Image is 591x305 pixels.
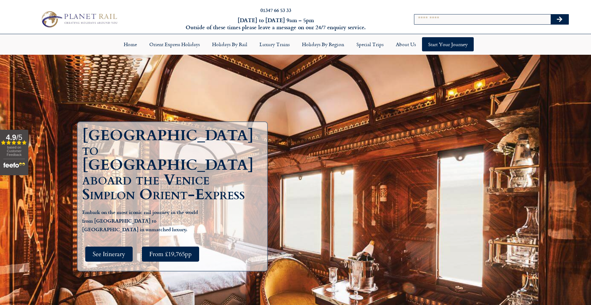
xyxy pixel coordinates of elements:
nav: Menu [3,37,588,51]
a: Special Trips [350,37,390,51]
h1: [GEOGRAPHIC_DATA] to [GEOGRAPHIC_DATA] aboard the Venice Simplon Orient-Express [82,128,266,202]
img: Planet Rail Train Holidays Logo [38,9,119,29]
a: Holidays by Rail [206,37,253,51]
strong: Embark on the most iconic rail journey in the world from [GEOGRAPHIC_DATA] to [GEOGRAPHIC_DATA] i... [82,208,198,232]
a: 01347 66 53 33 [260,6,291,14]
a: Luxury Trains [253,37,296,51]
span: From £19,765pp [149,250,192,258]
a: See Itinerary [85,247,133,262]
h6: [DATE] to [DATE] 9am – 5pm Outside of these times please leave a message on our 24/7 enquiry serv... [159,17,392,31]
span: See Itinerary [93,250,125,258]
a: About Us [390,37,422,51]
button: Search [551,14,569,24]
a: Holidays by Region [296,37,350,51]
a: Orient Express Holidays [143,37,206,51]
a: Home [118,37,143,51]
a: Start your Journey [422,37,474,51]
a: From £19,765pp [142,247,199,262]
